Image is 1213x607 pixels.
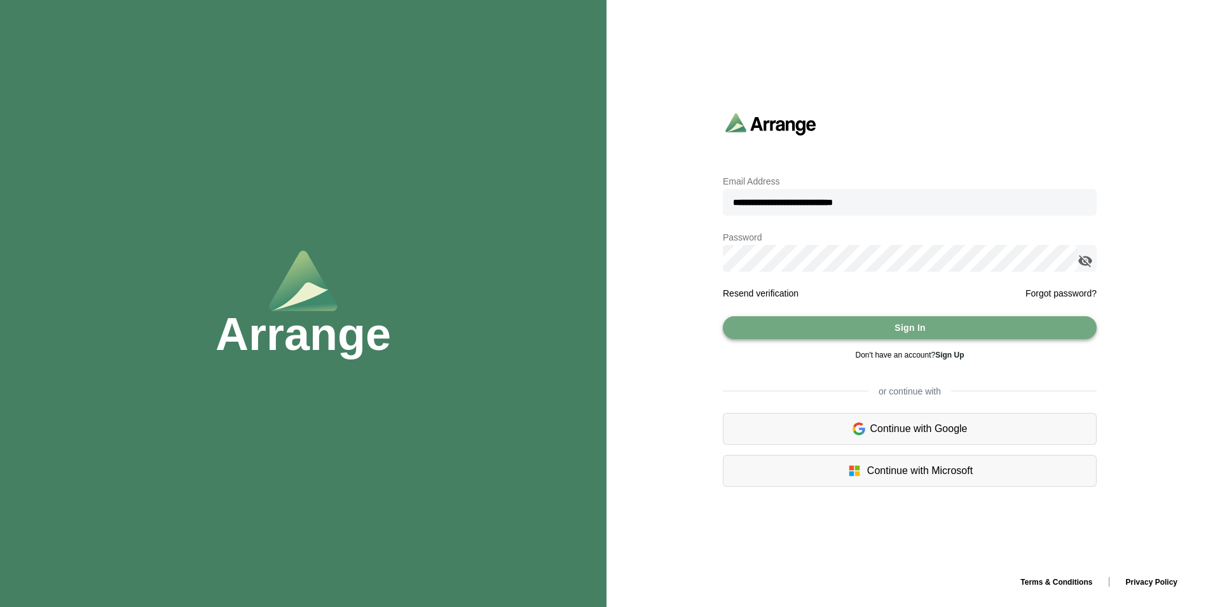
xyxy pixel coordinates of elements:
div: Continue with Google [723,413,1097,445]
h1: Arrange [216,311,391,357]
span: or continue with [868,385,951,398]
p: Email Address [723,174,1097,189]
a: Resend verification [723,288,798,298]
button: Sign In [723,316,1097,339]
i: appended action [1078,253,1093,269]
span: Don't have an account? [855,351,964,359]
a: Forgot password? [1025,286,1097,301]
p: Password [723,230,1097,245]
img: google-logo.6d399ca0.svg [853,421,865,436]
a: Privacy Policy [1116,578,1188,587]
img: arrangeai-name-small-logo.4d2b8aee.svg [725,113,816,135]
div: Continue with Microsoft [723,455,1097,487]
img: microsoft-logo.7cf64d5f.svg [847,463,862,478]
a: Terms & Conditions [1010,578,1102,587]
span: | [1107,576,1110,587]
a: Sign Up [935,351,964,359]
span: Sign In [894,316,926,340]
